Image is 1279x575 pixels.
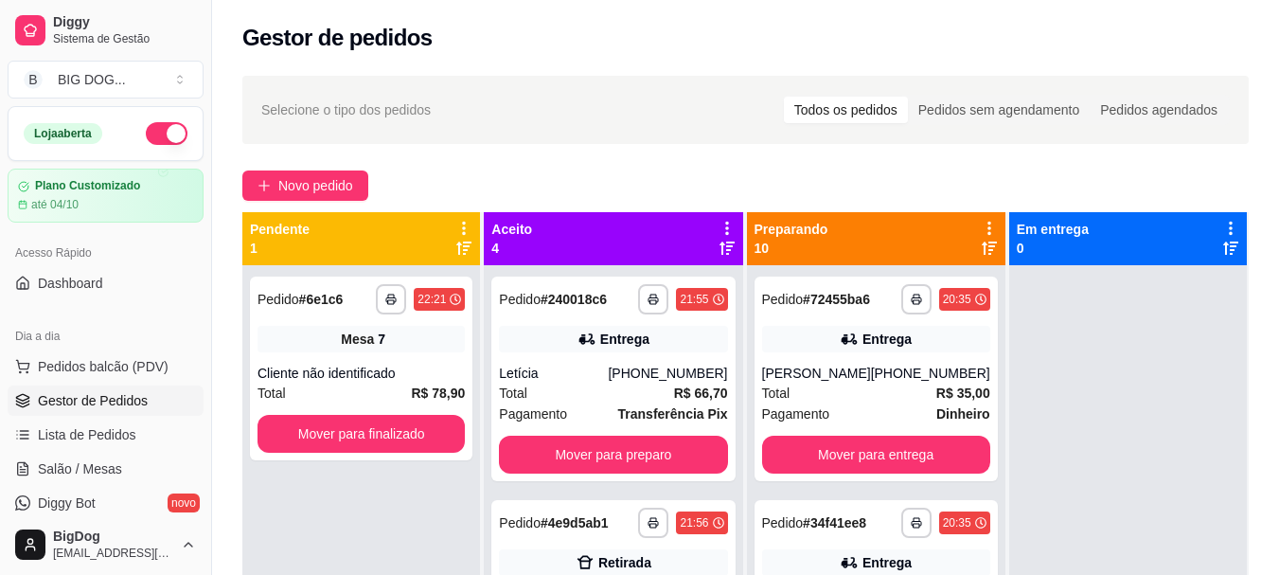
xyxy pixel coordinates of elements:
[258,179,271,192] span: plus
[38,274,103,293] span: Dashboard
[261,99,431,120] span: Selecione o tipo dos pedidos
[762,383,790,404] span: Total
[755,239,828,258] p: 10
[784,97,908,123] div: Todos os pedidos
[762,515,804,530] span: Pedido
[258,383,286,404] span: Total
[8,61,204,99] button: Select a team
[943,515,971,530] div: 20:35
[38,494,96,512] span: Diggy Bot
[24,70,43,89] span: B
[258,415,465,453] button: Mover para finalizado
[908,97,1090,123] div: Pedidos sem agendamento
[53,14,196,31] span: Diggy
[499,383,527,404] span: Total
[862,553,912,572] div: Entrega
[250,220,310,239] p: Pendente
[8,351,204,382] button: Pedidos balcão (PDV)
[762,436,990,474] button: Mover para entrega
[499,404,567,424] span: Pagamento
[541,515,609,530] strong: # 4e9d5ab1
[35,179,140,193] article: Plano Customizado
[8,488,204,518] a: Diggy Botnovo
[412,386,466,401] strong: R$ 78,90
[38,459,122,478] span: Salão / Mesas
[258,364,465,383] div: Cliente não identificado
[242,171,368,201] button: Novo pedido
[600,330,649,349] div: Entrega
[1090,97,1228,123] div: Pedidos agendados
[31,197,79,212] article: até 04/10
[250,239,310,258] p: 1
[755,220,828,239] p: Preparando
[491,220,532,239] p: Aceito
[8,522,204,567] button: BigDog[EMAIL_ADDRESS][DOMAIN_NAME]
[38,425,136,444] span: Lista de Pedidos
[674,386,728,401] strong: R$ 66,70
[491,239,532,258] p: 4
[8,169,204,223] a: Plano Customizadoaté 04/10
[762,364,871,383] div: [PERSON_NAME]
[38,357,169,376] span: Pedidos balcão (PDV)
[8,8,204,53] a: DiggySistema de Gestão
[53,31,196,46] span: Sistema de Gestão
[258,292,299,307] span: Pedido
[762,292,804,307] span: Pedido
[8,454,204,484] a: Salão / Mesas
[936,386,990,401] strong: R$ 35,00
[862,330,912,349] div: Entrega
[341,330,374,349] span: Mesa
[8,386,204,416] a: Gestor de Pedidos
[1017,220,1089,239] p: Em entrega
[499,364,608,383] div: Letícia
[38,391,148,410] span: Gestor de Pedidos
[242,23,433,53] h2: Gestor de pedidos
[499,292,541,307] span: Pedido
[541,292,607,307] strong: # 240018c6
[871,364,990,383] div: [PHONE_NUMBER]
[53,529,173,546] span: BigDog
[608,364,727,383] div: [PHONE_NUMBER]
[618,406,728,422] strong: Transferência Pix
[8,238,204,268] div: Acesso Rápido
[53,546,173,561] span: [EMAIL_ADDRESS][DOMAIN_NAME]
[680,515,708,530] div: 21:56
[278,175,353,196] span: Novo pedido
[146,122,187,145] button: Alterar Status
[936,406,990,422] strong: Dinheiro
[417,292,446,307] div: 22:21
[8,420,204,450] a: Lista de Pedidos
[8,321,204,351] div: Dia a dia
[499,515,541,530] span: Pedido
[499,436,727,474] button: Mover para preparo
[58,70,126,89] div: BIG DOG ...
[8,268,204,298] a: Dashboard
[24,123,102,144] div: Loja aberta
[680,292,708,307] div: 21:55
[1017,239,1089,258] p: 0
[803,292,870,307] strong: # 72455ba6
[943,292,971,307] div: 20:35
[762,404,830,424] span: Pagamento
[803,515,866,530] strong: # 34f41ee8
[378,330,385,349] div: 7
[598,553,651,572] div: Retirada
[299,292,344,307] strong: # 6e1c6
